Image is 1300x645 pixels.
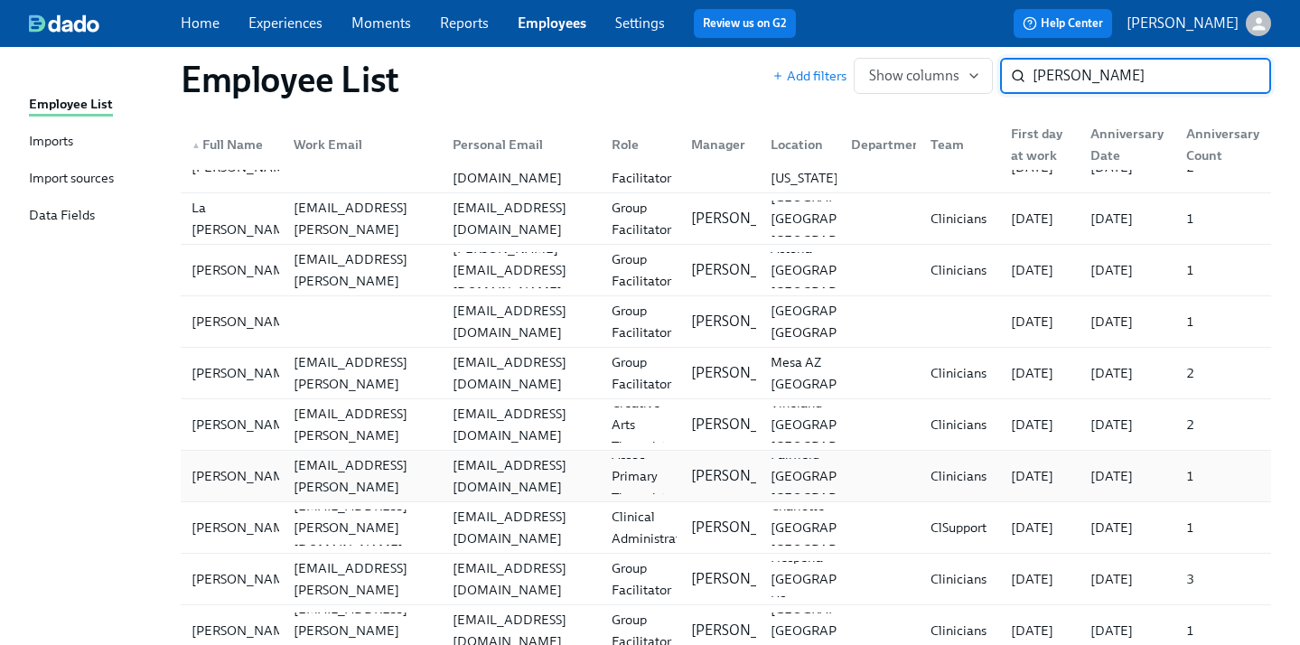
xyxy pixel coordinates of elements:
div: [PERSON_NAME][EMAIL_ADDRESS][PERSON_NAME][DOMAIN_NAME] [286,175,438,262]
div: [PERSON_NAME][EMAIL_ADDRESS][PERSON_NAME][DOMAIN_NAME] [286,381,438,468]
div: Clinicians [923,362,996,384]
div: [DATE] [1083,259,1172,281]
a: [PERSON_NAME][PERSON_NAME][EMAIL_ADDRESS][PERSON_NAME][DOMAIN_NAME][EMAIL_ADDRESS][DOMAIN_NAME]Cr... [181,399,1271,451]
div: [PERSON_NAME] [184,620,304,641]
div: [DATE] [1004,465,1076,487]
div: ClSupport [923,517,996,538]
div: [PERSON_NAME][EMAIL_ADDRESS][PERSON_NAME][DOMAIN_NAME] [286,330,438,416]
div: Hesperia [GEOGRAPHIC_DATA] US [763,547,911,612]
button: Review us on G2 [694,9,796,38]
div: [DATE] [1083,517,1172,538]
div: [PERSON_NAME][EMAIL_ADDRESS][DOMAIN_NAME]Group Facilitator[PERSON_NAME][GEOGRAPHIC_DATA] [GEOGRAP... [181,296,1271,347]
div: Assoc Primary Therapist [604,444,677,509]
div: [PERSON_NAME] [184,568,304,590]
div: Full Name [184,134,279,155]
div: Group Facilitator [604,300,678,343]
div: [DATE] [1083,465,1172,487]
div: [DATE] [1004,568,1076,590]
div: Group Facilitator [604,248,678,292]
a: Reports [440,14,489,32]
div: [PERSON_NAME][EMAIL_ADDRESS][PERSON_NAME][DOMAIN_NAME] [286,536,438,622]
input: Search by name [1033,58,1271,94]
div: [DATE] [1004,414,1076,435]
div: Employee List [29,94,113,117]
button: Add filters [772,67,846,85]
div: Group Facilitator [604,197,678,240]
div: First day at work [996,126,1076,163]
div: [PERSON_NAME][EMAIL_ADDRESS][DOMAIN_NAME] [445,238,597,303]
p: [PERSON_NAME] [691,363,803,383]
div: [PERSON_NAME][EMAIL_ADDRESS][PERSON_NAME][DOMAIN_NAME] [286,227,438,313]
p: [PERSON_NAME] [691,621,803,640]
a: Home [181,14,220,32]
div: Charlotte [GEOGRAPHIC_DATA] [GEOGRAPHIC_DATA] [763,495,911,560]
div: [EMAIL_ADDRESS][DOMAIN_NAME] [445,197,597,240]
p: [PERSON_NAME] [691,466,803,486]
div: Department [837,126,916,163]
div: ▲Full Name [184,126,279,163]
a: dado [29,14,181,33]
div: [PERSON_NAME] [184,311,304,332]
h1: Employee List [181,58,399,101]
div: Work Email [279,126,438,163]
p: [PERSON_NAME] [691,260,803,280]
div: [PERSON_NAME] [184,414,304,435]
div: Department [844,134,933,155]
span: Help Center [1023,14,1103,33]
div: Imports [29,131,73,154]
div: Clinicians [923,208,996,229]
div: Personal Email [445,134,597,155]
p: [PERSON_NAME] [691,415,803,435]
div: Fairfield [GEOGRAPHIC_DATA] [GEOGRAPHIC_DATA] [763,444,911,509]
div: [EMAIL_ADDRESS][DOMAIN_NAME] [445,454,597,498]
div: 1 [1179,620,1267,641]
a: Imports [29,131,166,154]
div: Creative Arts Therapist [604,392,677,457]
div: [DATE] [1083,362,1172,384]
a: Settings [615,14,665,32]
a: La [PERSON_NAME][PERSON_NAME][EMAIL_ADDRESS][PERSON_NAME][DOMAIN_NAME][EMAIL_ADDRESS][DOMAIN_NAME... [181,193,1271,245]
div: [DATE] [1004,517,1076,538]
div: Clinicians [923,568,996,590]
div: Anniversary Count [1172,126,1267,163]
div: [DATE] [1083,620,1172,641]
a: Data Fields [29,205,166,228]
div: 1 [1179,259,1267,281]
div: [EMAIL_ADDRESS][DOMAIN_NAME] [445,300,597,343]
div: [DATE] [1004,620,1076,641]
div: Work Email [286,134,438,155]
div: Clinicians [923,259,996,281]
div: 2 [1179,414,1267,435]
button: [PERSON_NAME] [1127,11,1271,36]
span: Show columns [869,67,977,85]
div: Clinicians [923,414,996,435]
a: Import sources [29,168,166,191]
div: [EMAIL_ADDRESS][DOMAIN_NAME] [445,351,597,395]
p: [PERSON_NAME] [1127,14,1239,33]
a: Experiences [248,14,323,32]
div: Astoria [GEOGRAPHIC_DATA] [GEOGRAPHIC_DATA] [763,238,911,303]
div: Anniversary Date [1076,126,1172,163]
div: Personal Email [438,126,597,163]
div: Data Fields [29,205,95,228]
div: Group Facilitator [604,557,678,601]
div: [DATE] [1004,362,1076,384]
div: Vineland [GEOGRAPHIC_DATA] [GEOGRAPHIC_DATA] [763,392,911,457]
div: [PERSON_NAME] [184,259,304,281]
div: Clinical Administrator [604,506,699,549]
div: [GEOGRAPHIC_DATA] [GEOGRAPHIC_DATA] [GEOGRAPHIC_DATA] [763,186,911,251]
div: [EMAIL_ADDRESS][DOMAIN_NAME] [445,403,597,446]
div: [DATE] [1083,311,1172,332]
div: Anniversary Count [1179,123,1267,166]
div: 3 [1179,568,1267,590]
div: 1 [1179,465,1267,487]
div: First day at work [1004,123,1076,166]
div: Manager [684,134,756,155]
div: Role [597,126,677,163]
div: Location [756,126,836,163]
div: Manager [677,126,756,163]
div: [EMAIL_ADDRESS][DOMAIN_NAME] [445,506,597,549]
div: 1 [1179,208,1267,229]
div: [DATE] [1083,208,1172,229]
